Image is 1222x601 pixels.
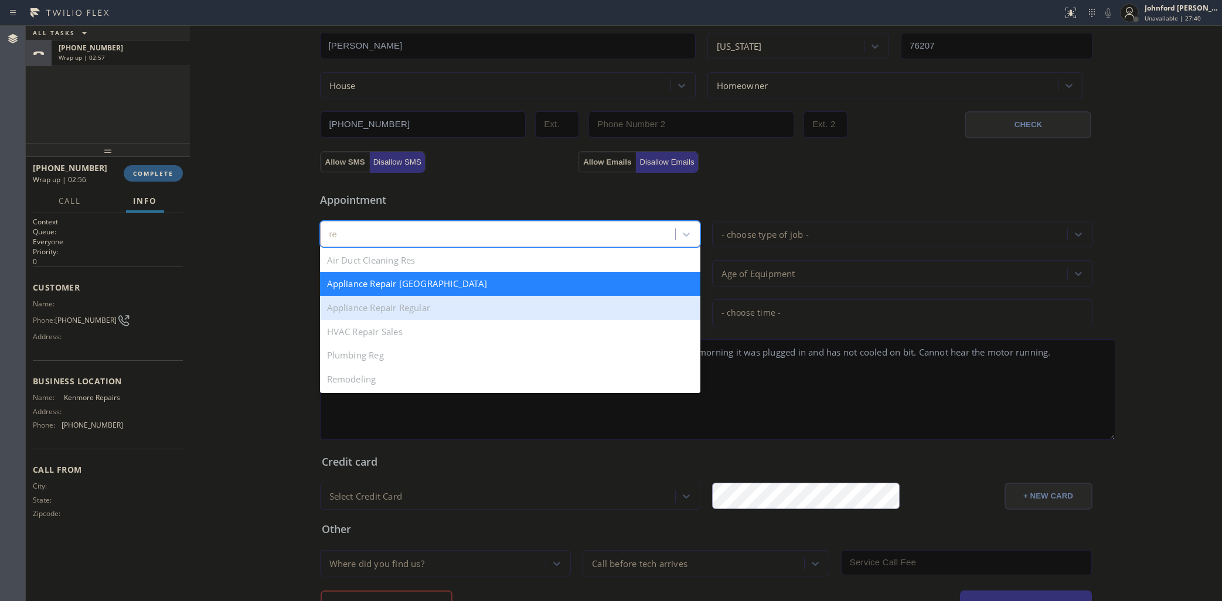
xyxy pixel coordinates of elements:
[322,521,1091,537] div: Other
[33,332,64,341] span: Address:
[59,196,81,206] span: Call
[26,26,98,40] button: ALL TASKS
[721,227,809,241] div: - choose type of job -
[592,556,687,570] div: Call before tech arrives
[55,316,117,325] span: [PHONE_NUMBER]
[535,111,579,138] input: Ext.
[321,111,526,138] input: Phone Number
[62,421,123,429] span: [PHONE_NUMBER]
[59,43,123,53] span: [PHONE_NUMBER]
[33,257,183,267] p: 0
[320,248,700,272] div: Air Duct Cleaning Res
[370,152,425,173] button: Disallow SMS
[321,152,370,173] button: Allow SMS
[33,421,62,429] span: Phone:
[33,496,64,504] span: State:
[33,482,64,490] span: City:
[33,509,64,518] span: Zipcode:
[124,165,183,182] button: COMPLETE
[717,78,768,92] div: Homeowner
[721,267,795,280] div: Age of Equipment
[320,343,700,367] div: Plumbing Reg
[126,190,164,213] button: Info
[320,33,696,59] input: City
[33,316,55,325] span: Phone:
[33,175,86,185] span: Wrap up | 02:56
[721,307,781,318] span: - choose time -
[320,320,700,344] div: HVAC Repair Sales
[320,272,700,296] div: Appliance Repair [GEOGRAPHIC_DATA]
[33,282,183,293] span: Customer
[320,367,700,391] div: Remodeling
[133,169,173,177] span: COMPLETE
[33,247,183,257] h2: Priority:
[901,33,1092,59] input: ZIP
[329,490,403,503] div: Select Credit Card
[64,393,122,402] span: Kenmore Repairs
[33,393,64,402] span: Name:
[320,192,576,208] span: Appointment
[320,296,700,320] div: Appliance Repair Regular
[133,196,157,206] span: Info
[1145,14,1201,22] span: Unavailable | 27:40
[1005,483,1092,510] button: + NEW CARD
[322,454,1091,470] div: Credit card
[588,111,794,138] input: Phone Number 2
[33,162,107,173] span: [PHONE_NUMBER]
[33,217,183,227] h1: Context
[717,39,762,53] div: [US_STATE]
[33,237,183,247] p: Everyone
[329,556,424,570] div: Where did you find us?
[59,53,105,62] span: Wrap up | 02:57
[320,339,1115,440] textarea: It was working on 8/21 when it was turned off and moved to [GEOGRAPHIC_DATA]. 8/22 morning it was...
[329,78,356,92] div: House
[33,464,183,475] span: Call From
[33,227,183,237] h2: Queue:
[636,152,697,173] button: Disallow Emails
[841,550,1092,575] input: Service Call Fee
[1145,3,1218,13] div: Johnford [PERSON_NAME]
[52,190,88,213] button: Call
[965,111,1091,138] button: CHECK
[33,29,75,37] span: ALL TASKS
[33,299,64,308] span: Name:
[804,111,847,138] input: Ext. 2
[1100,5,1117,21] button: Mute
[33,407,64,416] span: Address:
[578,152,636,173] button: Allow Emails
[33,375,183,387] span: Business location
